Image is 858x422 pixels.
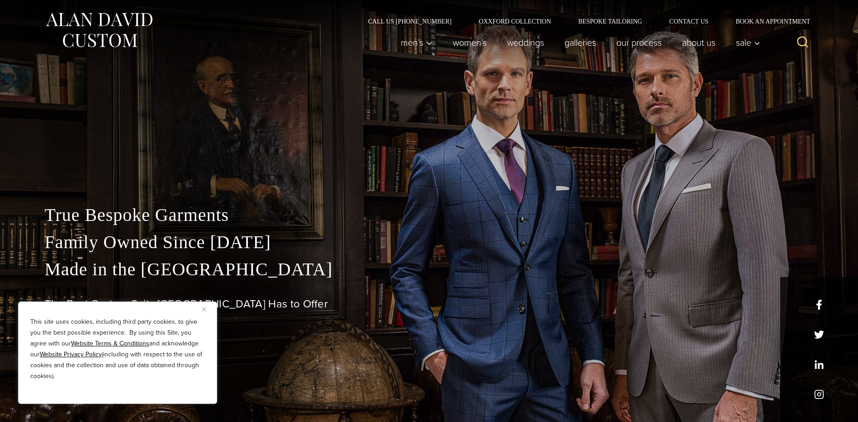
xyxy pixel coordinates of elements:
a: Contact Us [656,18,722,24]
a: Website Terms & Conditions [71,339,149,348]
img: Close [202,307,206,312]
a: Women’s [442,34,497,52]
p: This site uses cookies, including third party cookies, to give you the best possible experience. ... [30,316,205,382]
a: Our Process [606,34,672,52]
nav: Secondary Navigation [355,18,814,24]
a: Galleries [554,34,606,52]
button: View Search Form [792,32,814,53]
a: Website Privacy Policy [40,350,102,359]
a: Book an Appointment [722,18,813,24]
nav: Primary Navigation [390,34,765,52]
a: Oxxford Collection [465,18,564,24]
span: Men’s [401,38,432,47]
a: Call Us [PHONE_NUMBER] [355,18,465,24]
a: weddings [497,34,554,52]
p: True Bespoke Garments Family Owned Since [DATE] Made in the [GEOGRAPHIC_DATA] [45,201,814,283]
a: Bespoke Tailoring [564,18,655,24]
a: About Us [672,34,725,52]
span: Sale [736,38,760,47]
button: Close [202,304,213,315]
img: Alan David Custom [45,10,153,50]
h1: The Best Custom Suits [GEOGRAPHIC_DATA] Has to Offer [45,297,814,311]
